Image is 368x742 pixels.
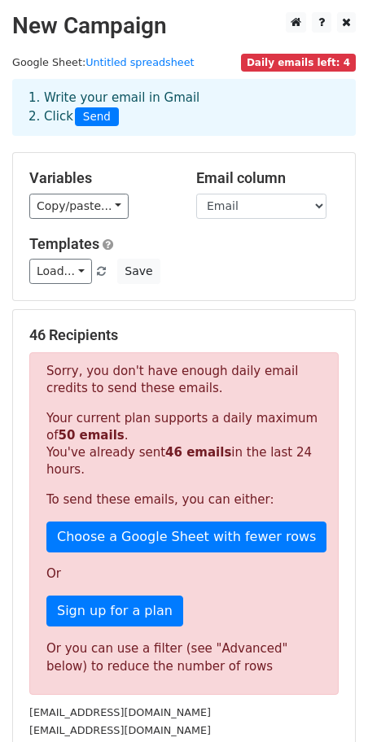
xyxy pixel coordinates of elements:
strong: 50 emails [58,428,124,443]
button: Save [117,259,160,284]
a: Daily emails left: 4 [241,56,356,68]
div: Or you can use a filter (see "Advanced" below) to reduce the number of rows [46,639,322,676]
a: Sign up for a plan [46,596,183,626]
p: Your current plan supports a daily maximum of . You've already sent in the last 24 hours. [46,410,322,478]
small: [EMAIL_ADDRESS][DOMAIN_NAME] [29,724,211,736]
small: Google Sheet: [12,56,195,68]
p: Or [46,565,322,583]
h5: Email column [196,169,339,187]
span: Daily emails left: 4 [241,54,356,72]
a: Copy/paste... [29,194,129,219]
span: Send [75,107,119,127]
a: Load... [29,259,92,284]
p: To send these emails, you can either: [46,491,322,508]
h5: 46 Recipients [29,326,339,344]
a: Untitled spreadsheet [85,56,194,68]
small: [EMAIL_ADDRESS][DOMAIN_NAME] [29,706,211,718]
h2: New Campaign [12,12,356,40]
p: Sorry, you don't have enough daily email credits to send these emails. [46,363,322,397]
div: 1. Write your email in Gmail 2. Click [16,89,352,126]
a: Choose a Google Sheet with fewer rows [46,522,326,552]
h5: Variables [29,169,172,187]
strong: 46 emails [165,445,231,460]
a: Templates [29,235,99,252]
